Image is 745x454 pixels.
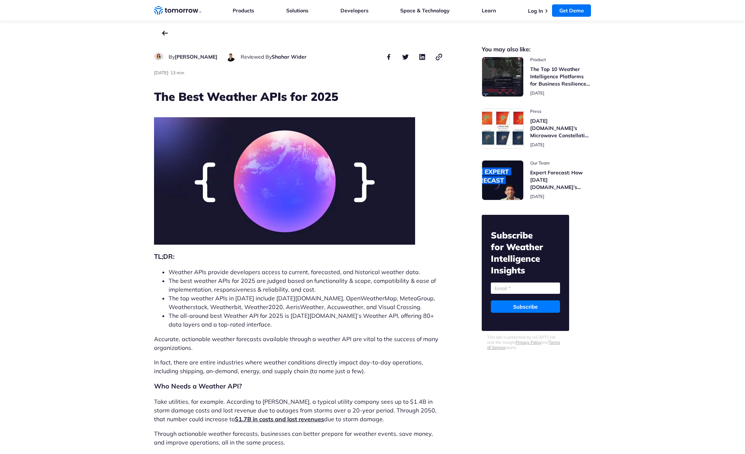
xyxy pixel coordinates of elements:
[418,52,426,61] button: share this post on linkedin
[400,7,450,14] a: Space & Technology
[530,66,591,87] h3: The Top 10 Weather Intelligence Platforms for Business Resilience in [DATE]
[528,8,543,14] a: Log In
[530,57,591,63] span: post catecory
[530,142,544,147] span: publish date
[530,117,591,139] h3: [DATE][DOMAIN_NAME]’s Microwave Constellation Ready To Help This Hurricane Season
[154,88,443,104] h1: The Best Weather APIs for 2025
[154,5,201,16] a: Home link
[169,311,443,329] li: The all-around best Weather API for 2025 is [DATE][DOMAIN_NAME]’s Weather API, offering 80+ data ...
[162,31,168,36] a: back to the main blog page
[530,108,591,114] span: post catecory
[482,47,591,52] h2: You may also like:
[154,52,163,60] img: Ruth Favela
[434,52,443,61] button: copy link to clipboard
[169,268,443,276] li: Weather APIs provide developers access to current, forecasted, and historical weather data.
[154,429,443,447] p: Through actionable weather forecasts, businesses can better prepare for weather events, save mone...
[286,7,308,14] a: Solutions
[487,335,564,350] p: This site is protected by reCAPTCHA and the Google and apply.
[169,294,443,311] li: The top weather APIs in [DATE] include [DATE][DOMAIN_NAME], OpenWeatherMap, MeteoGroup, Weatherst...
[169,52,217,61] div: author name
[340,7,368,14] a: Developers
[233,7,254,14] a: Products
[168,70,169,75] span: ·
[482,160,591,200] a: Read Expert Forecast: How Tomorrow.io’s Microwave Sounders Are Revolutionizing Hurricane Monitoring
[487,340,560,350] a: Terms of Service
[482,108,591,149] a: Read Tomorrow.io’s Microwave Constellation Ready To Help This Hurricane Season
[170,70,184,75] span: Estimated reading time
[530,194,544,199] span: publish date
[226,52,235,62] img: Shahar Wider
[154,358,443,375] p: In fact, there are entire industries where weather conditions directly impact day-to-day operatio...
[530,160,591,166] span: post catecory
[169,54,175,60] span: By
[491,229,560,276] h2: Subscribe for Weather Intelligence Insights
[530,90,544,96] span: publish date
[154,252,443,262] h2: TL;DR:
[154,381,443,391] h2: Who Needs a Weather API?
[154,335,443,352] p: Accurate, actionable weather forecasts available through a weather API are vital to the success o...
[241,52,307,61] div: author name
[482,57,591,97] a: Read The Top 10 Weather Intelligence Platforms for Business Resilience in 2025
[516,340,541,345] a: Privacy Policy
[491,300,560,313] input: Subscribe
[241,54,272,60] span: Reviewed By
[169,276,443,294] li: The best weather APIs for 2025 are judged based on functionality & scope, compatibility & ease of...
[482,7,496,14] a: Learn
[552,4,591,17] a: Get Demo
[491,283,560,294] input: Email *
[235,415,324,423] a: $1.7B in costs and lost revenues
[154,70,168,75] span: publish date
[384,52,393,61] button: share this post on facebook
[154,397,443,423] p: Take utilities, for example. According to [PERSON_NAME], a typical utility company sees up to $1....
[401,52,410,61] button: share this post on twitter
[530,169,591,191] h3: Expert Forecast: How [DATE][DOMAIN_NAME]’s Microwave Sounders Are Revolutionizing Hurricane Monit...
